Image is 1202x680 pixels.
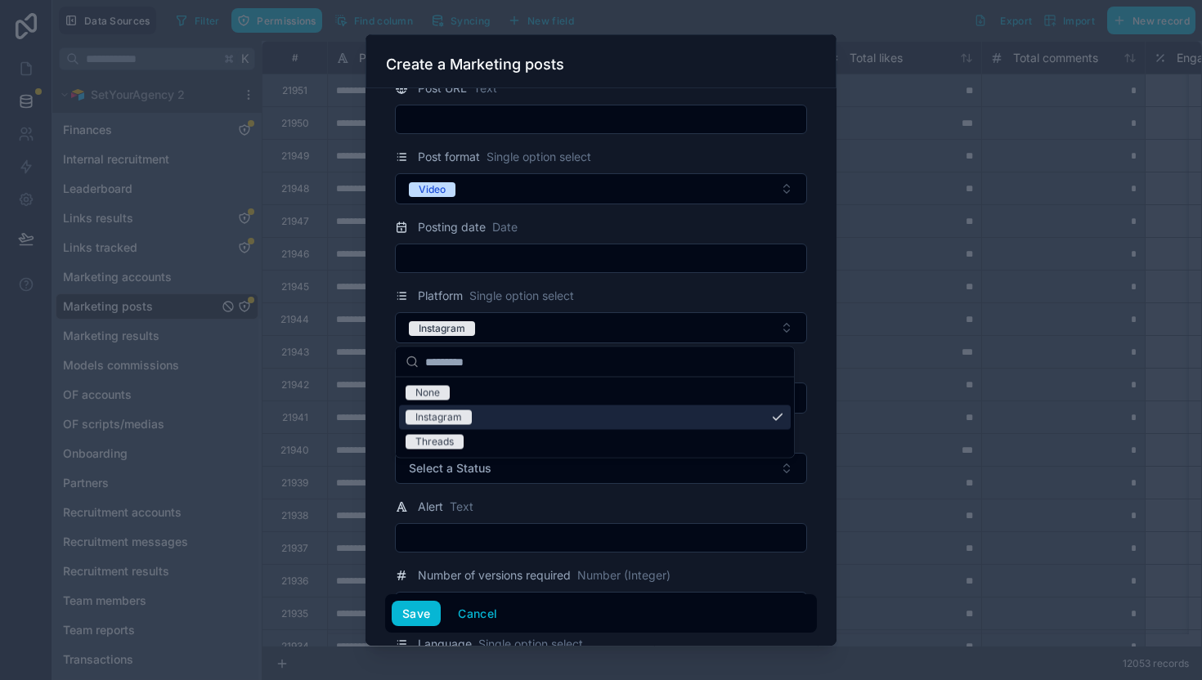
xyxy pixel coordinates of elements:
span: Post format [418,149,480,165]
div: Suggestions [396,378,794,458]
span: Single option select [469,288,574,304]
button: Select Button [395,312,807,343]
button: Select Button [395,173,807,204]
span: Platform [418,288,463,304]
span: Text [450,499,473,515]
button: Select Button [395,453,807,484]
span: Alert [418,499,443,515]
span: Date [492,219,518,235]
span: Select a Status [409,460,491,476]
div: Video [419,182,446,197]
span: Language [418,636,472,652]
span: Text [473,80,497,96]
div: Instagram [419,321,465,336]
button: Save [392,601,441,627]
div: None [415,386,440,400]
span: Number of versions required [418,567,571,584]
div: Instagram [415,410,462,425]
div: Threads [415,435,454,450]
span: Posting date [418,219,486,235]
h3: Create a Marketing posts [386,55,564,74]
span: Number (Integer) [577,567,671,584]
button: Cancel [447,601,508,627]
span: Single option select [487,149,591,165]
span: Single option select [478,636,583,652]
span: Post URL [418,80,467,96]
